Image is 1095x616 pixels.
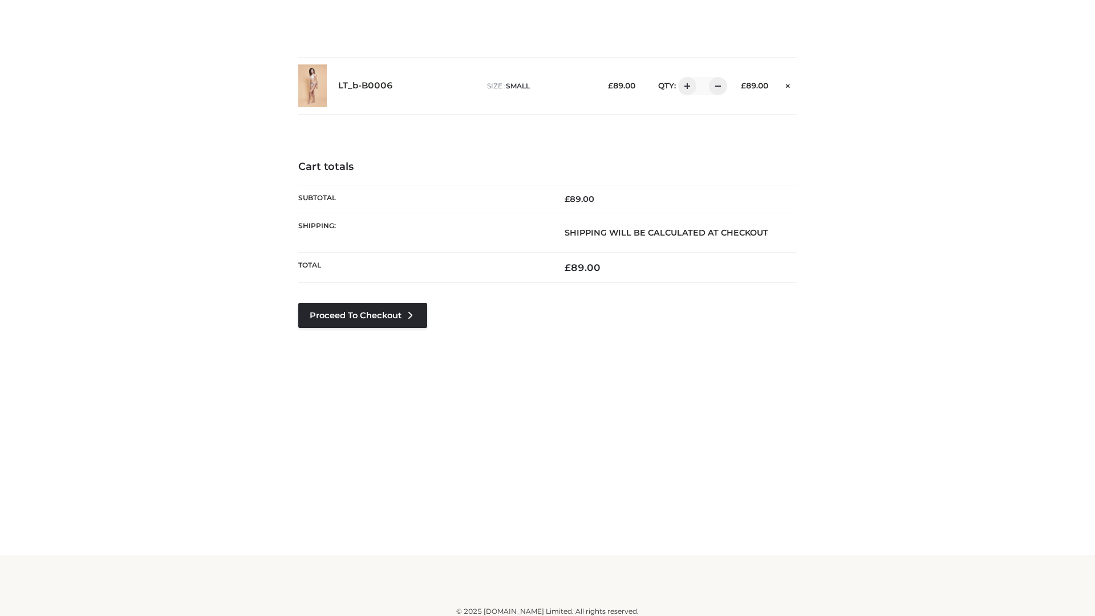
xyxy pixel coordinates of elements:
[298,64,327,107] img: LT_b-B0006 - SMALL
[506,82,530,90] span: SMALL
[565,262,571,273] span: £
[741,81,746,90] span: £
[565,194,594,204] bdi: 89.00
[298,303,427,328] a: Proceed to Checkout
[565,194,570,204] span: £
[780,77,797,92] a: Remove this item
[298,253,547,283] th: Total
[647,77,723,95] div: QTY:
[298,185,547,213] th: Subtotal
[487,81,590,91] p: size :
[298,213,547,252] th: Shipping:
[741,81,768,90] bdi: 89.00
[608,81,635,90] bdi: 89.00
[565,228,768,238] strong: Shipping will be calculated at checkout
[565,262,601,273] bdi: 89.00
[338,80,393,91] a: LT_b-B0006
[298,161,797,173] h4: Cart totals
[608,81,613,90] span: £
